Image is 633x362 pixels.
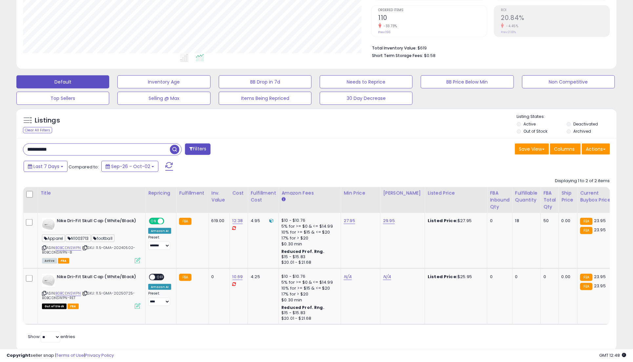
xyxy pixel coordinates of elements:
[40,190,143,197] div: Title
[42,291,135,300] span: | SKU: 11.5-GMA-20250725-B0BCDNSWPN-RET
[42,304,67,309] span: All listings that are currently out of stock and unavailable for purchase on Amazon
[344,190,378,197] div: Min Price
[23,127,52,133] div: Clear All Filters
[594,283,606,289] span: 23.95
[378,30,391,34] small: Prev: 166
[7,352,31,358] strong: Copyright
[117,75,210,88] button: Inventory Age
[233,274,243,280] a: 10.69
[212,274,225,280] div: 0
[233,190,245,197] div: Cost
[424,52,436,59] span: $0.58
[251,274,274,280] div: 4.25
[344,274,352,280] a: N/A
[580,218,592,225] small: FBA
[562,274,572,280] div: 0.00
[281,297,336,303] div: $0.30 min
[16,92,109,105] button: Top Sellers
[501,14,610,23] h2: 20.84%
[42,235,65,242] span: Apparel
[85,352,114,358] a: Privacy Policy
[281,218,336,223] div: $10 - $10.76
[501,9,610,12] span: ROI
[580,190,614,203] div: Current Buybox Price
[515,190,538,203] div: Fulfillable Quantity
[150,219,158,224] span: ON
[562,218,572,224] div: 0.00
[515,274,536,280] div: 0
[281,254,336,260] div: $15 - $15.83
[554,146,575,152] span: Columns
[501,30,516,34] small: Prev: 21.81%
[543,218,554,224] div: 50
[281,235,336,241] div: 17% for > $20
[428,190,484,197] div: Listed Price
[372,53,423,58] b: Short Term Storage Fees:
[42,218,55,231] img: 21FbvojNpVL._SL40_.jpg
[281,305,324,310] b: Reduced Prof. Rng.
[281,190,338,197] div: Amazon Fees
[428,218,482,224] div: $27.95
[372,45,417,51] b: Total Inventory Value:
[580,283,592,290] small: FBA
[251,218,274,224] div: 4.95
[148,291,171,306] div: Preset:
[69,164,99,170] span: Compared to:
[428,274,458,280] b: Listed Price:
[281,316,336,321] div: $20.01 - $21.68
[68,304,79,309] span: FBA
[111,163,150,170] span: Sep-26 - Oct-02
[55,245,81,251] a: B0BCDNSWPN
[56,352,84,358] a: Terms of Use
[42,258,57,264] span: All listings currently available for purchase on Amazon
[179,274,191,281] small: FBA
[281,260,336,265] div: $20.01 - $21.68
[594,227,606,233] span: 23.95
[148,228,171,234] div: Amazon AI
[281,291,336,297] div: 17% for > $20
[148,235,171,250] div: Preset:
[33,163,59,170] span: Last 7 Days
[490,274,507,280] div: 0
[24,161,68,172] button: Last 7 Days
[580,227,592,234] small: FBA
[550,143,581,155] button: Columns
[28,333,75,340] span: Show: entries
[383,190,422,197] div: [PERSON_NAME]
[383,274,391,280] a: N/A
[543,190,556,210] div: FBA Total Qty
[504,24,519,29] small: -4.45%
[490,218,507,224] div: 0
[594,274,606,280] span: 23.95
[92,235,114,242] span: football
[42,274,140,308] div: ASIN:
[281,241,336,247] div: $0.30 min
[281,310,336,316] div: $15 - $15.83
[251,190,276,203] div: Fulfillment Cost
[372,44,605,51] li: $619
[219,75,312,88] button: BB Drop in 7d
[57,218,136,226] b: Nike Dri-Fit Skull Cap (White/Black)
[179,218,191,225] small: FBA
[212,218,225,224] div: 619.00
[344,218,355,224] a: 27.95
[58,258,69,264] span: FBA
[179,190,206,197] div: Fulfillment
[148,284,171,290] div: Amazon AI
[16,75,109,88] button: Default
[378,14,487,23] h2: 110
[428,218,458,224] b: Listed Price:
[515,143,549,155] button: Save View
[281,197,285,202] small: Amazon Fees.
[383,218,395,224] a: 29.95
[580,274,592,281] small: FBA
[523,128,547,134] label: Out of Stock
[600,352,626,358] span: 2025-10-10 12:48 GMT
[155,275,166,280] span: OFF
[281,285,336,291] div: 10% for >= $15 & <= $20
[281,223,336,229] div: 5% for >= $0 & <= $14.99
[320,92,413,105] button: 30 Day Decrease
[163,219,174,224] span: OFF
[523,121,536,127] label: Active
[185,143,211,155] button: Filters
